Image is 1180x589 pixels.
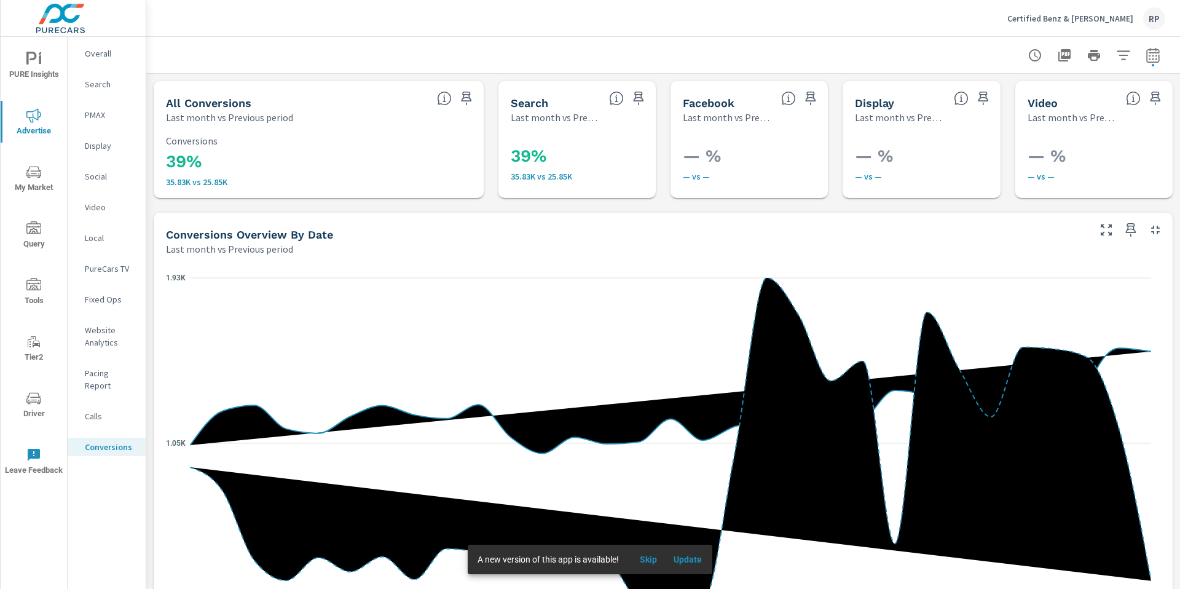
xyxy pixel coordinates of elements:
p: Last month vs Previous period [683,110,771,125]
span: Tools [4,278,63,308]
p: Last month vs Previous period [855,110,943,125]
div: Fixed Ops [68,290,146,309]
p: Calls [85,410,136,422]
span: Video Conversions include Actions, Leads and Unmapped Conversions [1126,91,1141,106]
div: Local [68,229,146,247]
div: PMAX [68,106,146,124]
p: Last month vs Previous period [166,110,293,125]
button: "Export Report to PDF" [1052,43,1077,68]
h3: — % [855,146,1017,167]
button: Update [668,550,707,569]
div: Calls [68,407,146,425]
p: Fixed Ops [85,293,136,306]
h5: Conversions Overview By Date [166,228,333,241]
p: Overall [85,47,136,60]
span: Save this to your personalized report [629,89,648,108]
h5: Display [855,97,894,109]
button: Minimize Widget [1146,220,1165,240]
span: Save this to your personalized report [974,89,993,108]
p: Last month vs Previous period [1028,110,1116,125]
button: Make Fullscreen [1096,220,1116,240]
button: Select Date Range [1141,43,1165,68]
div: PureCars TV [68,259,146,278]
button: Skip [629,550,668,569]
p: Conversions [85,441,136,453]
p: Pacing Report [85,367,136,392]
span: Save this to your personalized report [457,89,476,108]
div: RP [1143,7,1165,30]
button: Apply Filters [1111,43,1136,68]
h3: 39% [511,146,673,167]
span: Query [4,221,63,251]
text: 1.05K [166,439,186,448]
h5: All Conversions [166,97,251,109]
span: PURE Insights [4,52,63,82]
p: Certified Benz & [PERSON_NAME] [1007,13,1133,24]
span: Save this to your personalized report [801,89,820,108]
span: Leave Feedback [4,448,63,478]
h5: Facebook [683,97,734,109]
span: Advertise [4,108,63,138]
div: Pacing Report [68,364,146,395]
span: A new version of this app is available! [478,555,619,564]
p: — vs — [855,172,1017,181]
p: Social [85,170,136,183]
span: Search Conversions include Actions, Leads and Unmapped Conversions. [609,91,624,106]
span: Update [673,554,702,565]
h3: 39% [166,151,471,172]
span: Driver [4,391,63,421]
p: Video [85,201,136,213]
span: Tier2 [4,334,63,365]
div: Conversions [68,438,146,456]
span: My Market [4,165,63,195]
p: — vs — [683,172,845,181]
text: 1.93K [166,274,186,282]
p: PMAX [85,109,136,121]
p: Search [85,78,136,90]
p: Last month vs Previous period [511,110,599,125]
span: Save this to your personalized report [1146,89,1165,108]
div: nav menu [1,37,67,489]
p: Website Analytics [85,324,136,349]
div: Social [68,167,146,186]
p: Local [85,232,136,244]
span: Skip [634,554,663,565]
p: PureCars TV [85,263,136,275]
span: All conversions reported from Facebook with duplicates filtered out [781,91,796,106]
div: Search [68,75,146,93]
div: Display [68,136,146,155]
button: Print Report [1082,43,1106,68]
div: Overall [68,44,146,63]
h3: — % [683,146,845,167]
span: All Conversions include Actions, Leads and Unmapped Conversions [437,91,452,106]
p: 35,830 vs 25,850 [511,172,673,181]
p: Conversions [166,135,471,146]
h5: Video [1028,97,1058,109]
span: Save this to your personalized report [1121,220,1141,240]
p: 35,830 vs 25,850 [166,177,471,187]
p: Last month vs Previous period [166,242,293,256]
span: Display Conversions include Actions, Leads and Unmapped Conversions [954,91,969,106]
h5: Search [511,97,548,109]
div: Website Analytics [68,321,146,352]
div: Video [68,198,146,216]
p: Display [85,140,136,152]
